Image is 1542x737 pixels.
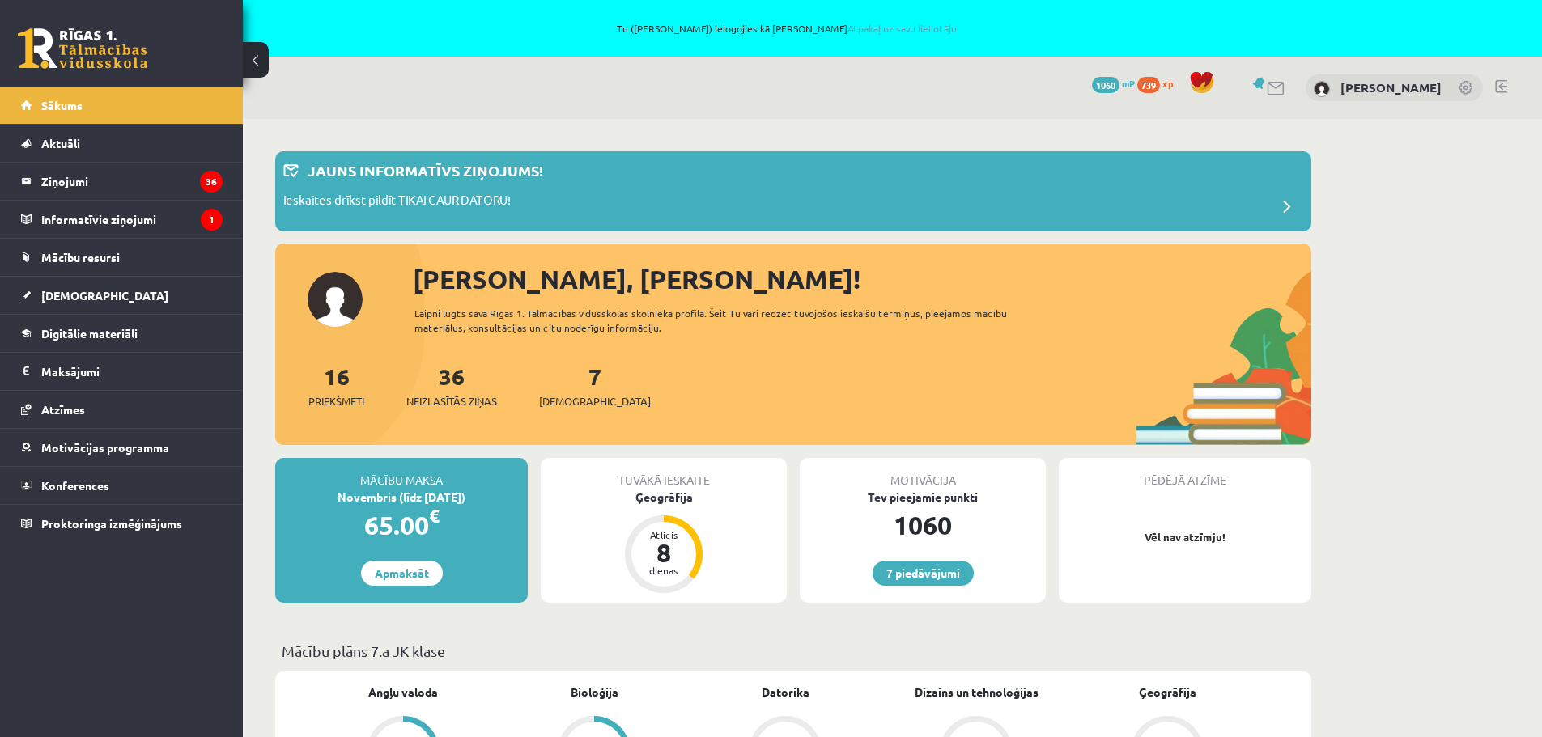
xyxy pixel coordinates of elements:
div: Tev pieejamie punkti [800,489,1046,506]
span: Tu ([PERSON_NAME]) ielogojies kā [PERSON_NAME] [186,23,1388,33]
a: Proktoringa izmēģinājums [21,505,223,542]
a: Rīgas 1. Tālmācības vidusskola [18,28,147,69]
div: Laipni lūgts savā Rīgas 1. Tālmācības vidusskolas skolnieka profilā. Šeit Tu vari redzēt tuvojošo... [414,306,1036,335]
a: Bioloģija [571,684,618,701]
legend: Informatīvie ziņojumi [41,201,223,238]
span: € [429,504,440,527]
span: mP [1122,77,1135,90]
a: Sākums [21,87,223,124]
div: 1060 [800,506,1046,544]
i: 1 [201,209,223,231]
span: Atzīmes [41,402,85,417]
a: Aktuāli [21,125,223,162]
span: xp [1162,77,1173,90]
a: [PERSON_NAME] [1340,79,1442,95]
p: Vēl nav atzīmju! [1067,529,1303,545]
a: Angļu valoda [368,684,438,701]
a: Datorika [762,684,809,701]
a: 1060 mP [1092,77,1135,90]
span: Proktoringa izmēģinājums [41,516,182,531]
div: Tuvākā ieskaite [541,458,787,489]
a: 7[DEMOGRAPHIC_DATA] [539,362,651,409]
legend: Maksājumi [41,353,223,390]
a: Dizains un tehnoloģijas [915,684,1039,701]
a: Maksājumi [21,353,223,390]
span: Motivācijas programma [41,440,169,455]
a: Atpakaļ uz savu lietotāju [847,22,957,35]
a: Informatīvie ziņojumi1 [21,201,223,238]
a: 7 piedāvājumi [873,561,974,586]
span: 739 [1137,77,1160,93]
a: [DEMOGRAPHIC_DATA] [21,277,223,314]
span: Neizlasītās ziņas [406,393,497,409]
p: Mācību plāns 7.a JK klase [282,640,1305,662]
div: Mācību maksa [275,458,528,489]
legend: Ziņojumi [41,163,223,200]
a: 739 xp [1137,77,1181,90]
a: 16Priekšmeti [308,362,364,409]
a: Ģeogrāfija Atlicis 8 dienas [541,489,787,595]
span: Konferences [41,478,109,493]
a: Mācību resursi [21,239,223,276]
span: Mācību resursi [41,250,120,265]
a: Konferences [21,467,223,504]
p: Jauns informatīvs ziņojums! [308,159,543,181]
a: Digitālie materiāli [21,315,223,352]
i: 36 [200,171,223,193]
div: 65.00 [275,506,528,544]
div: Ģeogrāfija [541,489,787,506]
div: Atlicis [639,530,688,540]
div: dienas [639,565,688,575]
span: Sākums [41,98,83,112]
a: Apmaksāt [361,561,443,586]
a: 36Neizlasītās ziņas [406,362,497,409]
a: Ģeogrāfija [1139,684,1196,701]
span: [DEMOGRAPHIC_DATA] [41,288,168,303]
span: [DEMOGRAPHIC_DATA] [539,393,651,409]
span: 1060 [1092,77,1119,93]
p: Ieskaites drīkst pildīt TIKAI CAUR DATORU! [283,191,511,214]
a: Atzīmes [21,391,223,428]
div: Pēdējā atzīme [1059,458,1311,489]
a: Ziņojumi36 [21,163,223,200]
div: [PERSON_NAME], [PERSON_NAME]! [413,260,1311,299]
span: Aktuāli [41,136,80,150]
a: Jauns informatīvs ziņojums! Ieskaites drīkst pildīt TIKAI CAUR DATORU! [283,159,1303,223]
span: Priekšmeti [308,393,364,409]
img: Kristofers Vasiļjevs [1314,81,1330,97]
div: 8 [639,540,688,565]
div: Novembris (līdz [DATE]) [275,489,528,506]
a: Motivācijas programma [21,429,223,466]
div: Motivācija [800,458,1046,489]
span: Digitālie materiāli [41,326,138,341]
